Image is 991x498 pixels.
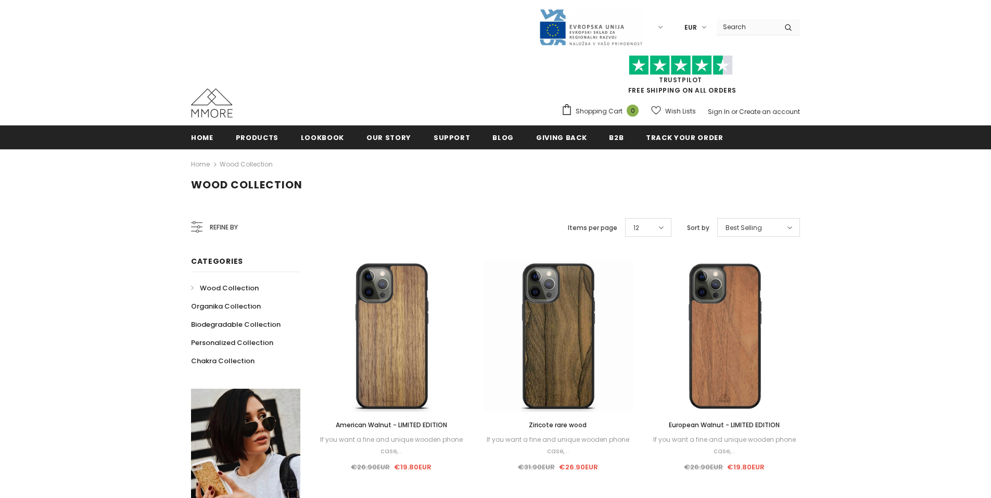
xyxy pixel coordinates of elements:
span: Blog [492,133,514,143]
span: Track your order [646,133,723,143]
span: Best Selling [726,223,762,233]
span: B2B [609,133,624,143]
a: Ziricote rare wood [482,419,633,431]
span: Wood Collection [191,177,302,192]
a: Wish Lists [651,102,696,120]
a: Create an account [739,107,800,116]
a: Track your order [646,125,723,149]
input: Search Site [717,19,777,34]
a: Products [236,125,278,149]
img: Javni Razpis [539,8,643,46]
span: Biodegradable Collection [191,320,281,329]
a: Organika Collection [191,297,261,315]
a: American Walnut - LIMITED EDITION [316,419,467,431]
a: Blog [492,125,514,149]
a: Wood Collection [220,160,273,169]
span: 12 [633,223,639,233]
span: Wood Collection [200,283,259,293]
span: FREE SHIPPING ON ALL ORDERS [561,60,800,95]
span: €31.90EUR [518,462,555,472]
span: Home [191,133,213,143]
a: Trustpilot [659,75,702,84]
span: or [731,107,738,116]
span: support [434,133,471,143]
span: €26.90EUR [684,462,723,472]
label: Items per page [568,223,617,233]
span: Products [236,133,278,143]
span: Organika Collection [191,301,261,311]
div: If you want a fine and unique wooden phone case,... [649,434,800,457]
span: €26.90EUR [351,462,390,472]
img: MMORE Cases [191,88,233,118]
a: Shopping Cart 0 [561,104,644,119]
a: Biodegradable Collection [191,315,281,334]
a: Lookbook [301,125,344,149]
span: €19.80EUR [727,462,765,472]
span: Ziricote rare wood [529,420,587,429]
a: Javni Razpis [539,22,643,31]
img: Trust Pilot Stars [629,55,733,75]
a: Our Story [366,125,411,149]
span: Our Story [366,133,411,143]
a: Sign In [708,107,730,116]
span: Personalized Collection [191,338,273,348]
span: Giving back [536,133,587,143]
span: 0 [627,105,639,117]
span: Shopping Cart [576,106,622,117]
a: support [434,125,471,149]
span: European Walnut - LIMITED EDITION [669,420,780,429]
span: American Walnut - LIMITED EDITION [336,420,447,429]
a: European Walnut - LIMITED EDITION [649,419,800,431]
span: €26.90EUR [559,462,598,472]
a: Home [191,125,213,149]
span: EUR [684,22,697,33]
span: Lookbook [301,133,344,143]
div: If you want a fine and unique wooden phone case,... [316,434,467,457]
div: If you want a fine and unique wooden phone case,... [482,434,633,457]
span: Wish Lists [665,106,696,117]
a: Personalized Collection [191,334,273,352]
span: €19.80EUR [394,462,431,472]
span: Categories [191,256,243,266]
span: Chakra Collection [191,356,255,366]
a: Giving back [536,125,587,149]
a: B2B [609,125,624,149]
span: Refine by [210,222,238,233]
a: Wood Collection [191,279,259,297]
a: Chakra Collection [191,352,255,370]
a: Home [191,158,210,171]
label: Sort by [687,223,709,233]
